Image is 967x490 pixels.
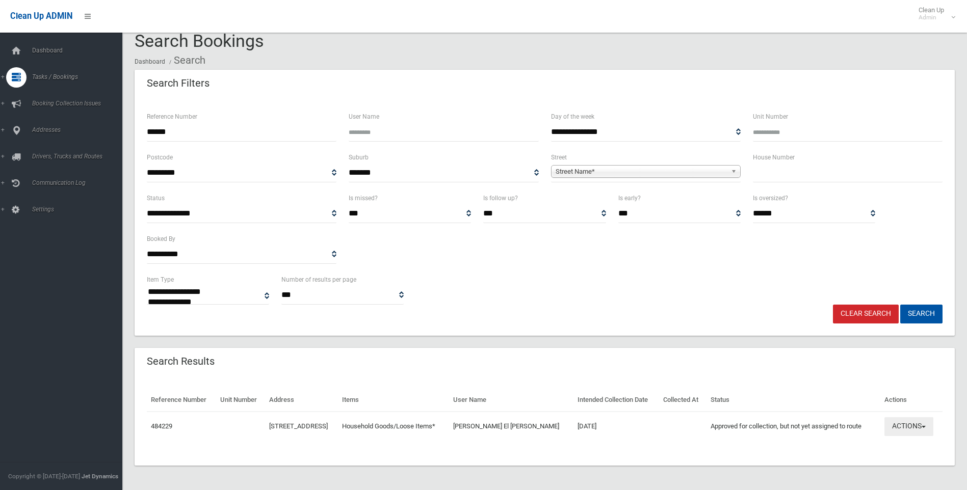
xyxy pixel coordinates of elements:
[753,152,795,163] label: House Number
[753,111,788,122] label: Unit Number
[147,193,165,204] label: Status
[135,73,222,93] header: Search Filters
[449,412,574,441] td: [PERSON_NAME] El [PERSON_NAME]
[707,412,880,441] td: Approved for collection, but not yet assigned to route
[147,389,216,412] th: Reference Number
[29,206,130,213] span: Settings
[265,389,338,412] th: Address
[338,412,449,441] td: Household Goods/Loose Items*
[29,126,130,133] span: Addresses
[919,14,944,21] small: Admin
[483,193,518,204] label: Is follow up?
[29,153,130,160] span: Drivers, Trucks and Routes
[551,111,594,122] label: Day of the week
[753,193,788,204] label: Is oversized?
[913,6,954,21] span: Clean Up
[573,389,659,412] th: Intended Collection Date
[29,179,130,186] span: Communication Log
[135,351,227,371] header: Search Results
[659,389,707,412] th: Collected At
[10,11,72,21] span: Clean Up ADMIN
[8,473,80,480] span: Copyright © [DATE]-[DATE]
[135,58,165,65] a: Dashboard
[269,422,328,430] a: [STREET_ADDRESS]
[147,152,173,163] label: Postcode
[147,233,175,244] label: Booked By
[551,152,567,163] label: Street
[167,51,205,70] li: Search
[573,412,659,441] td: [DATE]
[900,305,943,323] button: Search
[833,305,899,323] a: Clear Search
[135,31,264,51] span: Search Bookings
[216,389,265,412] th: Unit Number
[618,193,641,204] label: Is early?
[29,100,130,107] span: Booking Collection Issues
[82,473,118,480] strong: Jet Dynamics
[556,166,727,178] span: Street Name*
[147,111,197,122] label: Reference Number
[449,389,574,412] th: User Name
[29,47,130,54] span: Dashboard
[880,389,943,412] th: Actions
[349,152,369,163] label: Suburb
[147,274,174,285] label: Item Type
[707,389,880,412] th: Status
[29,73,130,80] span: Tasks / Bookings
[338,389,449,412] th: Items
[349,193,378,204] label: Is missed?
[349,111,379,122] label: User Name
[281,274,356,285] label: Number of results per page
[151,422,172,430] a: 484229
[884,417,933,436] button: Actions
